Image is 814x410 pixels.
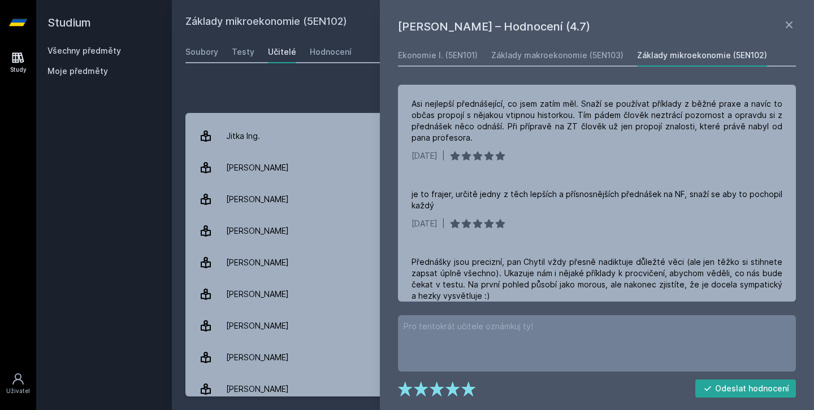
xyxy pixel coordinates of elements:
div: [PERSON_NAME] [226,220,289,242]
div: Study [10,66,27,74]
div: [PERSON_NAME] [226,251,289,274]
a: Všechny předměty [47,46,121,55]
h2: Základy mikroekonomie (5EN102) [185,14,674,32]
div: je to frajer, určitě jedny z těch lepších a přísnosnějších přednášek na NF, snaží se aby to pocho... [412,189,782,211]
div: [PERSON_NAME] [226,315,289,337]
a: Soubory [185,41,218,63]
a: [PERSON_NAME] 4 hodnocení 4.3 [185,278,800,310]
a: [PERSON_NAME] 4 hodnocení 4.0 [185,342,800,373]
a: [PERSON_NAME] 1 hodnocení 4.0 [185,215,800,247]
div: [PERSON_NAME] [226,283,289,306]
button: Odeslat hodnocení [695,380,796,398]
div: [DATE] [412,150,438,162]
div: Učitelé [268,46,296,58]
div: | [442,218,445,229]
a: Uživatel [2,367,34,401]
a: Hodnocení [310,41,352,63]
div: Hodnocení [310,46,352,58]
a: Study [2,45,34,80]
span: Moje předměty [47,66,108,77]
div: Uživatel [6,387,30,395]
div: | [442,150,445,162]
div: Soubory [185,46,218,58]
div: [PERSON_NAME] [226,156,289,179]
div: [PERSON_NAME] [226,188,289,211]
a: [PERSON_NAME] 1 hodnocení 5.0 [185,373,800,405]
a: [PERSON_NAME] 2 hodnocení 5.0 [185,184,800,215]
a: [PERSON_NAME] 1 hodnocení 4.0 [185,247,800,278]
div: [PERSON_NAME] [226,378,289,400]
div: Jitka Ing. [226,125,260,147]
div: [DATE] [412,218,438,229]
a: Testy [232,41,254,63]
div: Asi nejlepší přednášející, co jsem zatím měl. Snaží se používat příklady z běžné praxe a navíc to... [412,98,782,143]
div: [PERSON_NAME] [226,346,289,369]
a: Jitka Ing. 3 hodnocení 5.0 [185,120,800,152]
div: Testy [232,46,254,58]
a: [PERSON_NAME] 1 hodnocení 5.0 [185,310,800,342]
a: Učitelé [268,41,296,63]
a: [PERSON_NAME] 2 hodnocení 3.5 [185,152,800,184]
div: Přednášky jsou precizní, pan Chytil vždy přesně nadiktuje důležté věci (ale jen těžko si stihnete... [412,256,782,302]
